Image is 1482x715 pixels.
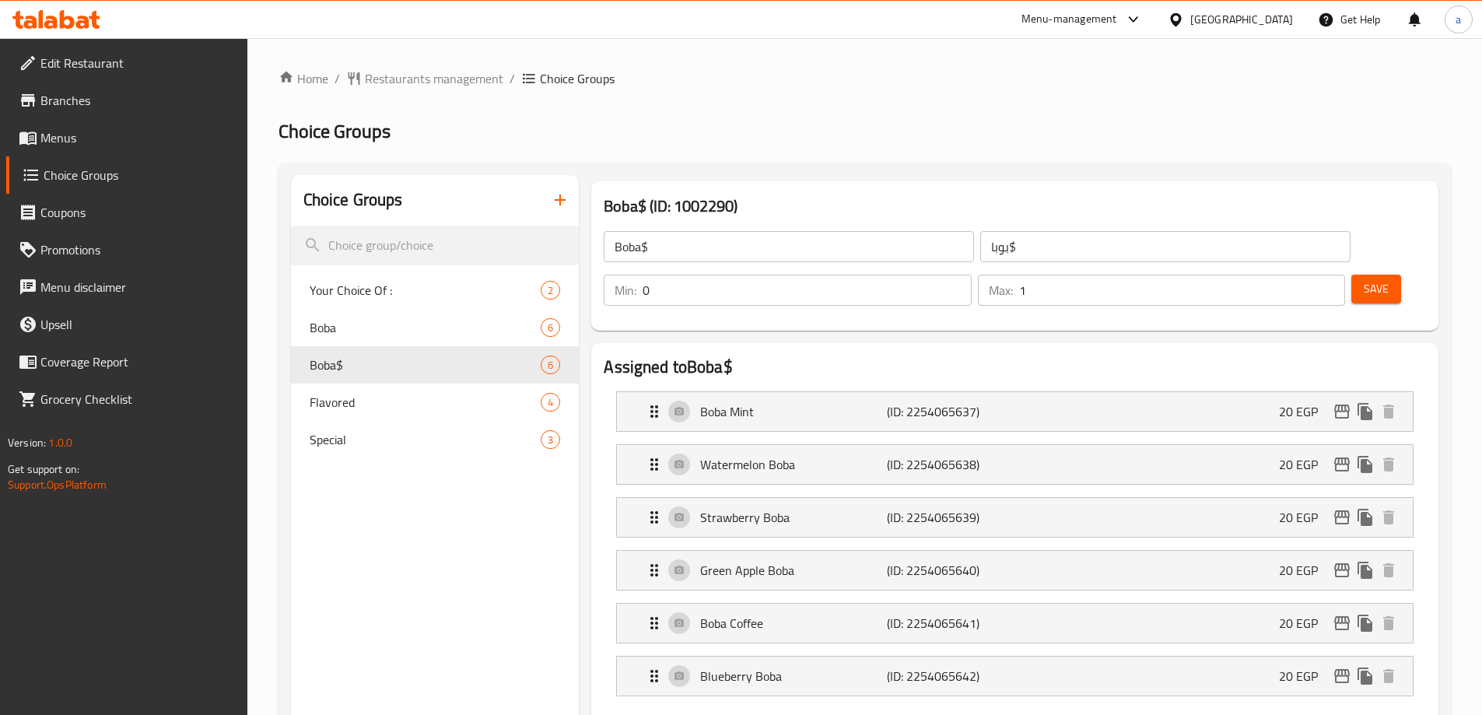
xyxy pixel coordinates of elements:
span: Coverage Report [40,352,235,371]
div: [GEOGRAPHIC_DATA] [1190,11,1293,28]
p: 20 EGP [1279,561,1330,580]
h2: Choice Groups [303,188,403,212]
span: 3 [541,433,559,447]
button: edit [1330,400,1354,423]
a: Menus [6,119,247,156]
div: Boba$6 [291,346,580,384]
div: Choices [541,393,560,412]
p: (ID: 2254065640) [887,561,1011,580]
p: Boba Coffee [700,614,886,633]
span: 1.0.0 [48,433,72,453]
p: Max: [989,281,1013,300]
button: duplicate [1354,559,1377,582]
p: (ID: 2254065637) [887,402,1011,421]
button: duplicate [1354,664,1377,688]
a: Grocery Checklist [6,380,247,418]
div: Expand [617,445,1413,484]
a: Edit Restaurant [6,44,247,82]
p: Blueberry Boba [700,667,886,685]
span: 6 [541,358,559,373]
span: a [1456,11,1461,28]
div: Your Choice Of :2 [291,272,580,309]
p: (ID: 2254065638) [887,455,1011,474]
a: Choice Groups [6,156,247,194]
p: 20 EGP [1279,508,1330,527]
p: Strawberry Boba [700,508,886,527]
li: Expand [604,385,1426,438]
button: duplicate [1354,400,1377,423]
span: 6 [541,321,559,335]
button: duplicate [1354,453,1377,476]
span: Promotions [40,240,235,259]
span: Upsell [40,315,235,334]
li: Expand [604,544,1426,597]
li: Expand [604,650,1426,703]
button: duplicate [1354,612,1377,635]
a: Home [279,69,328,88]
span: 4 [541,395,559,410]
div: Expand [617,392,1413,431]
button: edit [1330,559,1354,582]
button: edit [1330,664,1354,688]
div: Boba6 [291,309,580,346]
a: Upsell [6,306,247,343]
span: Boba$ [310,356,541,374]
a: Support.OpsPlatform [8,475,107,495]
button: delete [1377,400,1400,423]
button: delete [1377,453,1400,476]
span: 2 [541,283,559,298]
p: 20 EGP [1279,455,1330,474]
span: Flavored [310,393,541,412]
span: Grocery Checklist [40,390,235,408]
p: Boba Mint [700,402,886,421]
a: Branches [6,82,247,119]
p: Green Apple Boba [700,561,886,580]
p: 20 EGP [1279,614,1330,633]
div: Menu-management [1021,10,1117,29]
span: Version: [8,433,46,453]
span: Save [1364,279,1389,299]
p: (ID: 2254065641) [887,614,1011,633]
li: / [510,69,515,88]
a: Promotions [6,231,247,268]
span: Special [310,430,541,449]
li: / [335,69,340,88]
button: edit [1330,612,1354,635]
li: Expand [604,597,1426,650]
button: duplicate [1354,506,1377,529]
div: Choices [541,356,560,374]
p: 20 EGP [1279,402,1330,421]
a: Menu disclaimer [6,268,247,306]
div: Expand [617,551,1413,590]
p: (ID: 2254065642) [887,667,1011,685]
span: Choice Groups [279,114,391,149]
input: search [291,226,580,265]
p: Watermelon Boba [700,455,886,474]
button: edit [1330,506,1354,529]
div: Expand [617,657,1413,696]
span: Choice Groups [44,166,235,184]
button: delete [1377,664,1400,688]
li: Expand [604,491,1426,544]
h3: Boba$ (ID: 1002290) [604,194,1426,219]
div: Expand [617,604,1413,643]
button: delete [1377,506,1400,529]
div: Flavored4 [291,384,580,421]
button: delete [1377,612,1400,635]
span: Your Choice Of : [310,281,541,300]
li: Expand [604,438,1426,491]
div: Expand [617,498,1413,537]
a: Coupons [6,194,247,231]
span: Boba [310,318,541,337]
button: edit [1330,453,1354,476]
p: 20 EGP [1279,667,1330,685]
span: Branches [40,91,235,110]
span: Edit Restaurant [40,54,235,72]
p: (ID: 2254065639) [887,508,1011,527]
span: Get support on: [8,459,79,479]
button: delete [1377,559,1400,582]
span: Coupons [40,203,235,222]
p: Min: [615,281,636,300]
div: Choices [541,281,560,300]
a: Coverage Report [6,343,247,380]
